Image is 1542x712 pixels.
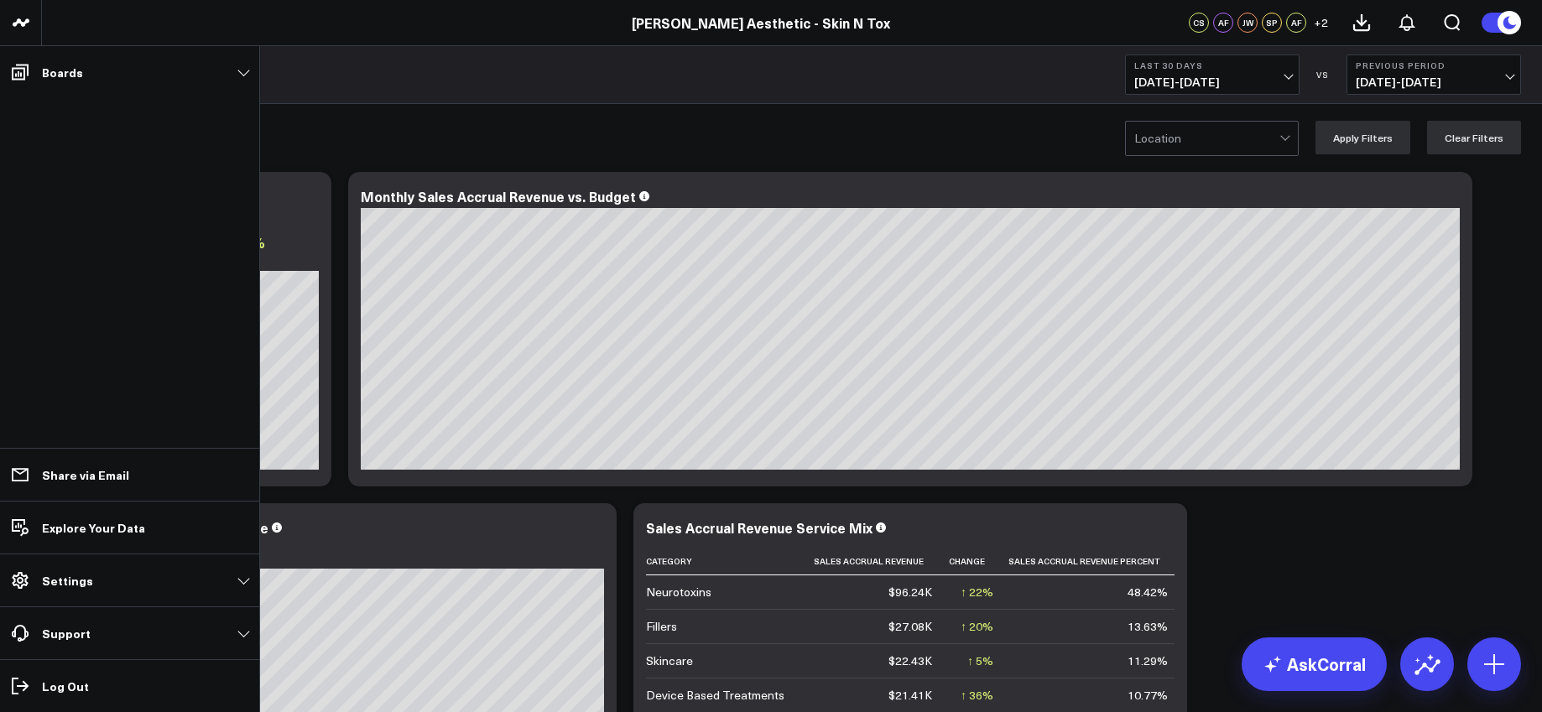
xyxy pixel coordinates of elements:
div: $27.08K [888,618,932,635]
button: Last 30 Days[DATE]-[DATE] [1125,55,1300,95]
a: Log Out [5,671,254,701]
button: Apply Filters [1315,121,1410,154]
div: Neurotoxins [646,584,711,600]
div: $96.24K [888,584,932,600]
div: 13.63% [1128,618,1168,635]
button: +2 [1310,13,1331,33]
a: [PERSON_NAME] Aesthetic - Skin N Tox [632,13,890,32]
button: Previous Period[DATE]-[DATE] [1347,55,1521,95]
p: Explore Your Data [42,521,145,534]
div: $21.41K [888,687,932,704]
div: 48.42% [1128,584,1168,600]
b: Last 30 Days [1134,60,1290,70]
div: ↑ 22% [961,584,993,600]
div: SP [1262,13,1282,33]
div: ↑ 5% [967,652,993,669]
span: + 2 [1314,17,1328,29]
div: ↑ 36% [961,687,993,704]
div: AF [1213,13,1233,33]
b: Previous Period [1356,60,1512,70]
div: Previous: $36.96K [76,555,604,569]
div: VS [1308,70,1338,80]
span: [DATE] - [DATE] [1134,75,1290,89]
div: ↑ 20% [961,618,993,635]
div: CS [1189,13,1209,33]
div: JW [1237,13,1258,33]
th: Sales Accrual Revenue Percent [1008,548,1183,575]
a: AskCorral [1242,637,1387,691]
div: 11.29% [1128,652,1168,669]
div: Device Based Treatments [646,687,784,704]
p: Support [42,626,91,640]
span: [DATE] - [DATE] [1356,75,1512,89]
p: Boards [42,65,83,79]
th: Sales Accrual Revenue [814,548,947,575]
th: Category [646,548,814,575]
p: Settings [42,574,93,587]
div: Skincare [646,652,693,669]
div: Monthly Sales Accrual Revenue vs. Budget [361,187,636,205]
th: Change [947,548,1008,575]
p: Log Out [42,679,89,693]
button: Clear Filters [1427,121,1521,154]
div: Sales Accrual Revenue Service Mix [646,518,873,537]
div: AF [1286,13,1306,33]
p: Share via Email [42,468,129,481]
div: Fillers [646,618,677,635]
div: $22.43K [888,652,932,669]
div: 10.77% [1128,687,1168,704]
